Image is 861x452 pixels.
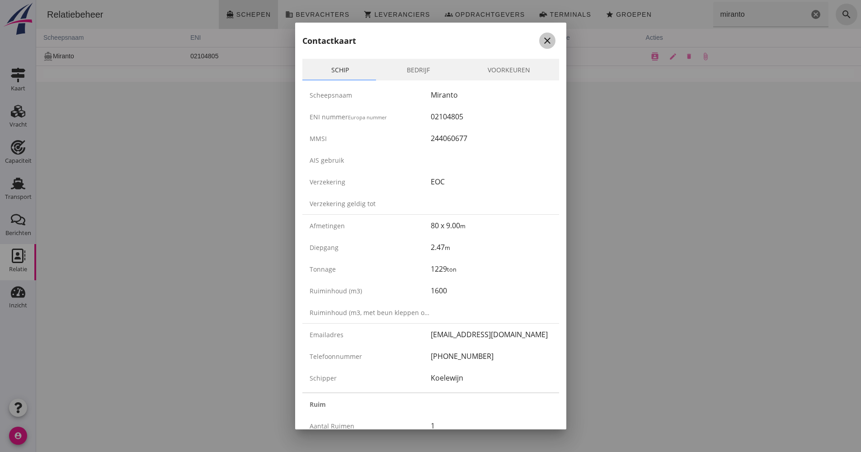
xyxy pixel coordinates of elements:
div: 1600 [431,285,552,296]
div: Tonnage [310,264,431,274]
i: directions_boat [7,52,17,61]
th: ton [261,29,337,47]
div: [EMAIL_ADDRESS][DOMAIN_NAME] [431,329,552,340]
div: Diepgang [310,243,431,252]
span: Aantal ruimen [310,422,354,430]
small: m [460,222,466,230]
div: Verzekering [310,177,431,187]
div: Ruiminhoud (m3) [310,286,431,296]
span: Groepen [579,11,616,18]
i: shopping_cart [328,10,336,19]
div: Schipper [310,373,431,383]
i: close [542,35,553,46]
th: lengte [414,29,504,47]
i: edit [633,52,641,61]
div: ENI nummer [310,112,431,122]
div: MMSI [310,134,431,143]
div: Verzekering geldig tot [310,199,431,208]
span: Opdrachtgevers [419,11,489,18]
i: attach_file [665,52,673,61]
td: 80 [414,47,504,66]
i: delete [649,53,656,60]
div: Scheepsnaam [310,90,431,100]
span: Leveranciers [338,11,394,18]
a: Voorkeuren [459,59,559,80]
td: 1229 [261,47,337,66]
th: m3 [337,29,414,47]
div: Miranto [431,89,552,100]
a: Schip [302,59,378,80]
strong: Ruim [310,400,326,409]
i: Wis Zoeken... [774,9,785,20]
th: acties [602,29,825,47]
div: [PHONE_NUMBER] [431,351,552,362]
div: 80 x 9.00 [431,220,552,231]
i: groups [409,10,417,19]
td: 9 [504,47,602,66]
i: star [569,10,578,19]
div: 1 [431,420,552,431]
i: directions_boat [190,10,198,19]
div: 244060677 [431,133,552,144]
span: Terminals [513,11,555,18]
td: 02104805 [147,47,261,66]
span: Bevrachters [259,11,313,18]
i: search [805,9,816,20]
div: 2.47 [431,242,552,253]
div: Koelewijn [431,372,552,383]
th: breedte [504,29,602,47]
small: ton [447,265,456,273]
div: Telefoonnummer [310,352,431,361]
small: m [445,244,450,252]
i: front_loader [503,10,511,19]
th: ENI [147,29,261,47]
div: Relatiebeheer [4,8,75,21]
div: EOC [431,176,552,187]
i: business [249,10,257,19]
div: Afmetingen [310,221,431,231]
div: 02104805 [431,111,552,122]
div: Ruiminhoud (m3, met beun kleppen open) [310,308,431,317]
h2: Contactkaart [302,35,356,47]
small: Europa nummer [348,114,387,121]
i: contacts [615,52,623,61]
span: Schepen [200,11,235,18]
div: 1229 [431,264,552,274]
div: Emailadres [310,330,431,339]
td: 1600 [337,47,414,66]
div: AIS gebruik [310,155,431,165]
a: Bedrijf [378,59,459,80]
